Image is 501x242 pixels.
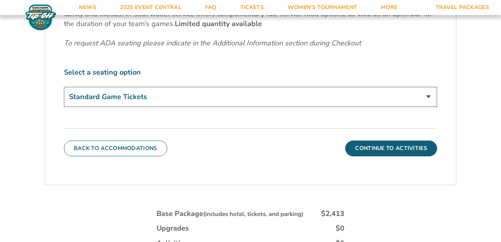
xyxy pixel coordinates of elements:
button: Back To Accommodations [64,141,167,156]
div: $0 [336,223,344,233]
img: Fort Myers Tip-Off [24,4,58,31]
em: To request ADA seating please indicate in the Additional Information section during Checkout [64,38,361,48]
div: Base Package [157,209,303,219]
div: $2,413 [321,209,344,219]
small: (includes hotel, tickets, and parking) [203,210,303,218]
button: Continue To Activities [345,141,437,156]
b: Limited quantity available [175,19,262,28]
div: Upgrades [157,223,189,233]
label: Select a seating option [64,68,437,77]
